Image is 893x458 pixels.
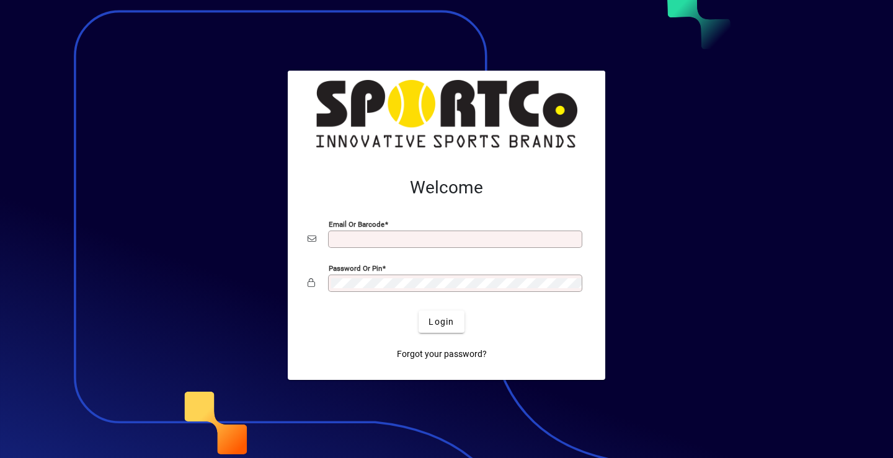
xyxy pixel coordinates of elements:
button: Login [419,310,464,333]
mat-label: Email or Barcode [329,220,384,229]
span: Login [429,315,454,328]
mat-label: Password or Pin [329,264,382,273]
a: Forgot your password? [392,343,492,365]
span: Forgot your password? [397,348,487,361]
h2: Welcome [308,177,585,198]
